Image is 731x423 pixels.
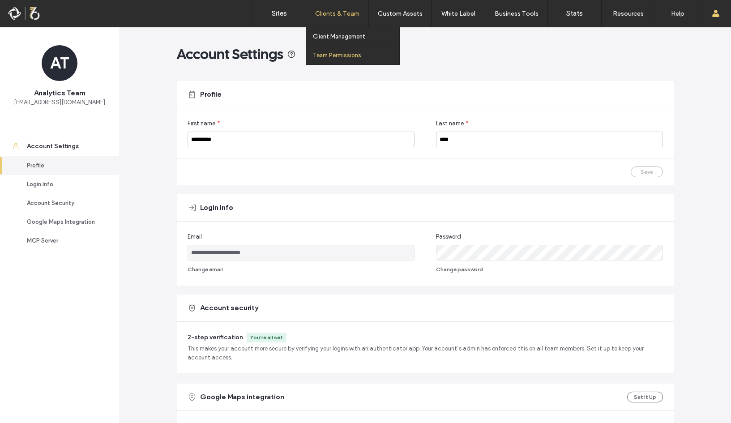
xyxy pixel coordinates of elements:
[27,180,100,189] div: Login Info
[34,88,85,98] span: Analytics Team
[200,90,222,99] span: Profile
[188,232,202,241] span: Email
[250,333,283,342] div: You’re all set
[315,10,359,17] label: Clients & Team
[14,98,105,107] span: [EMAIL_ADDRESS][DOMAIN_NAME]
[188,132,415,147] input: First name
[27,236,100,245] div: MCP Server
[27,199,100,208] div: Account Security
[200,203,233,213] span: Login Info
[671,10,684,17] label: Help
[272,9,287,17] label: Sites
[200,392,284,402] span: Google Maps integration
[495,10,539,17] label: Business Tools
[20,6,38,14] span: Help
[27,218,100,226] div: Google Maps Integration
[566,9,583,17] label: Stats
[27,142,100,151] div: Account Settings
[436,232,461,241] span: Password
[436,245,663,261] input: Password
[436,119,464,128] span: Last name
[188,119,215,128] span: First name
[313,52,361,59] label: Team Permissions
[441,10,475,17] label: White Label
[436,264,483,275] button: Change password
[42,45,77,81] div: AT
[27,161,100,170] div: Profile
[188,344,663,362] span: This makes your account more secure by verifying your logins with an authenticator app. Your acco...
[188,245,415,261] input: Email
[313,27,399,46] a: Client Management
[200,303,258,313] span: Account security
[188,333,243,341] span: 2-step verification
[613,10,644,17] label: Resources
[627,392,663,402] button: Set it Up
[436,132,663,147] input: Last name
[177,45,283,63] span: Account Settings
[378,10,423,17] label: Custom Assets
[313,46,399,64] a: Team Permissions
[313,33,365,40] label: Client Management
[188,264,223,275] button: Change email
